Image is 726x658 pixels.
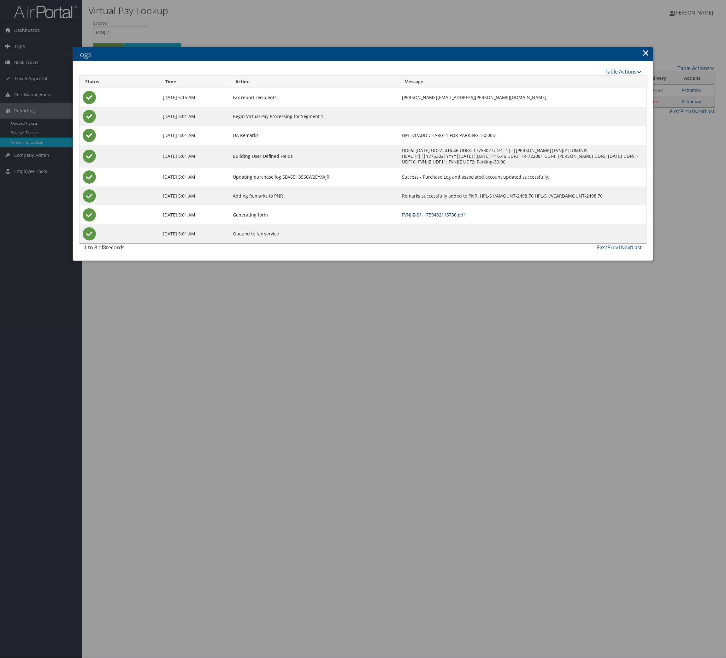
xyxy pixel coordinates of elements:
div: 1 to 8 of records [84,244,216,254]
td: [DATE] 5:01 AM [160,168,230,187]
td: Updating purchase log 5BV65H3566W2EYXXJR [230,168,399,187]
span: 8 [103,244,106,251]
th: Message: activate to sort column ascending [399,76,646,88]
td: UA Remarks [230,126,399,145]
a: Close [642,46,650,59]
td: [DATE] 5:01 AM [160,126,230,145]
a: Last [632,244,642,251]
td: Building User Defined Fields [230,145,399,168]
a: First [597,244,608,251]
th: Time: activate to sort column ascending [160,76,230,88]
th: Action: activate to sort column ascending [230,76,399,88]
td: [PERSON_NAME][EMAIL_ADDRESS][PERSON_NAME][DOMAIN_NAME] [399,88,646,107]
a: 1 [618,244,621,251]
td: Generating form [230,205,399,224]
td: Fax report recipients [230,88,399,107]
td: [DATE] 5:01 AM [160,145,230,168]
a: FVNJIZ-S1_1759482115736.pdf [402,212,465,218]
a: Next [621,244,632,251]
h2: Logs [73,47,653,61]
td: [DATE] 5:01 AM [160,205,230,224]
td: Queued to fax service [230,224,399,243]
td: UDF6: [DATE] UDF7: 416.46 UDF8: 1775302 UDF1: 1|||[PERSON_NAME]|FVNJIZ|LUMINIS HEALTH|||1775302|Y... [399,145,646,168]
td: [DATE] 5:01 AM [160,224,230,243]
td: Remarks successfully added to PNR: HPL-S1/AMOUNT-2498.76 HPL-S1/VCARDAMOUNT-2498.76 [399,187,646,205]
th: Status: activate to sort column ascending [80,76,160,88]
td: [DATE] 5:15 AM [160,88,230,107]
a: Table Actions [605,68,642,75]
td: Begin Virtual Pay Processing for Segment 1 [230,107,399,126]
td: [DATE] 5:01 AM [160,107,230,126]
td: HPL-S1/ADD CHARGE1 FOR PARKING -30.00D [399,126,646,145]
td: Adding Remarks to PNR [230,187,399,205]
a: Prev [608,244,618,251]
td: [DATE] 5:01 AM [160,187,230,205]
td: Success - Purchase Log and associated account updated successfully. [399,168,646,187]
